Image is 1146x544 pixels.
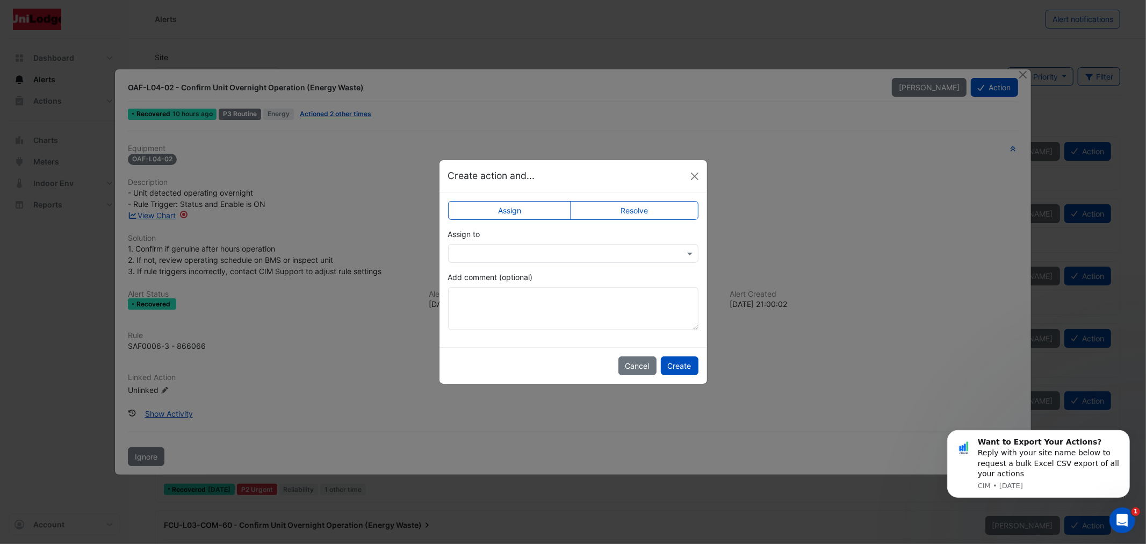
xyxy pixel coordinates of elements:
button: Close [687,168,703,184]
button: Create [661,356,698,375]
label: Add comment (optional) [448,271,533,283]
iframe: Intercom notifications message [931,427,1146,539]
label: Resolve [571,201,698,220]
label: Assign to [448,228,480,240]
span: 1 [1131,507,1140,516]
iframe: Intercom live chat [1109,507,1135,533]
label: Assign [448,201,572,220]
button: Cancel [618,356,657,375]
h5: Create action and... [448,169,535,183]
